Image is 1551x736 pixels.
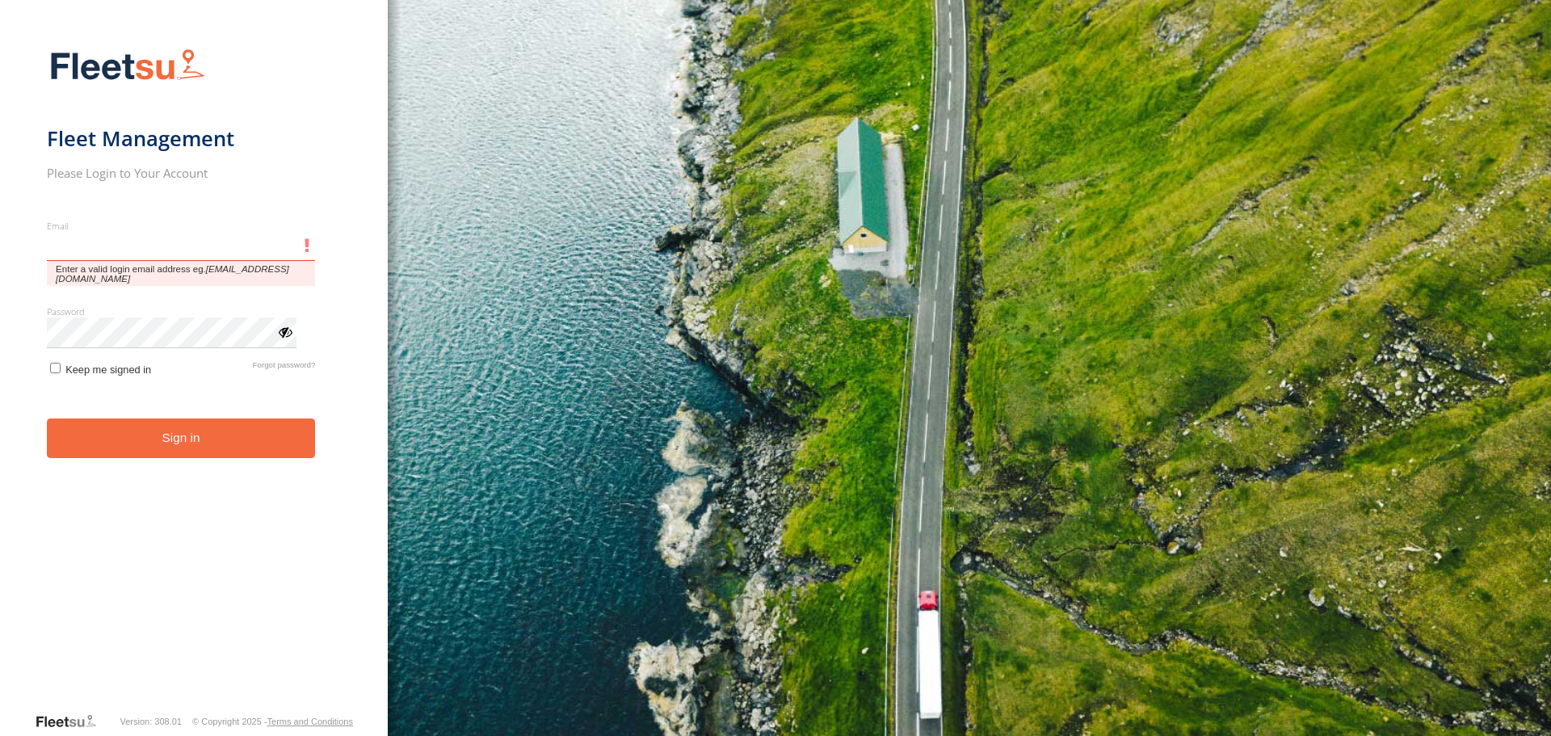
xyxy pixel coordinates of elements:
a: Forgot password? [253,360,316,376]
span: Keep me signed in [65,364,151,376]
a: Visit our Website [35,713,109,730]
label: Email [47,220,316,232]
div: © Copyright 2025 - [192,717,353,726]
div: Version: 308.01 [120,717,182,726]
form: main [47,39,342,712]
input: Keep me signed in [50,363,61,373]
span: Enter a valid login email address eg. [47,261,316,286]
em: [EMAIL_ADDRESS][DOMAIN_NAME] [56,264,289,284]
h2: Please Login to Your Account [47,165,316,181]
button: Sign in [47,418,316,458]
img: Fleetsu [47,45,208,86]
div: ViewPassword [276,323,292,339]
label: Password [47,305,316,318]
h1: Fleet Management [47,125,316,152]
a: Terms and Conditions [267,717,353,726]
